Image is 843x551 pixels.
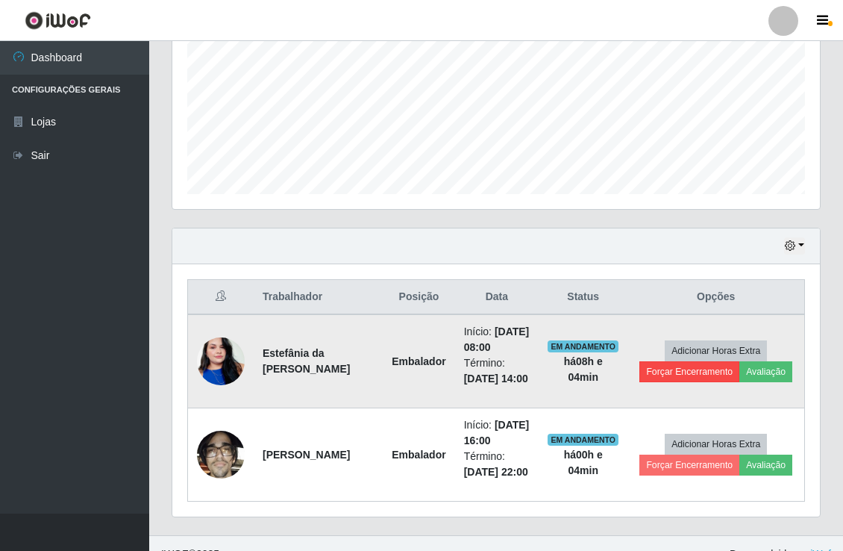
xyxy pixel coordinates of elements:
th: Posição [383,280,454,315]
time: [DATE] 22:00 [464,466,528,478]
span: EM ANDAMENTO [548,434,618,446]
span: EM ANDAMENTO [548,340,618,352]
button: Adicionar Horas Extra [665,340,767,361]
button: Avaliação [739,455,792,476]
strong: Embalador [392,449,445,461]
li: Término: [464,355,530,387]
th: Opções [627,280,804,315]
li: Início: [464,417,530,449]
strong: Estefânia da [PERSON_NAME] [263,347,350,375]
li: Início: [464,324,530,355]
strong: [PERSON_NAME] [263,449,350,461]
strong: há 00 h e 04 min [564,449,603,476]
strong: há 08 h e 04 min [564,355,603,383]
th: Trabalhador [254,280,383,315]
img: CoreUI Logo [25,11,91,30]
time: [DATE] 16:00 [464,419,530,446]
button: Forçar Encerramento [639,455,739,476]
li: Término: [464,449,530,480]
th: Data [455,280,539,315]
th: Status [539,280,627,315]
button: Adicionar Horas Extra [665,434,767,455]
button: Avaliação [739,361,792,382]
img: 1748926864127.jpeg [197,423,245,486]
button: Forçar Encerramento [639,361,739,382]
time: [DATE] 14:00 [464,373,528,385]
time: [DATE] 08:00 [464,326,530,353]
strong: Embalador [392,355,445,367]
img: 1705535567021.jpeg [197,319,245,404]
